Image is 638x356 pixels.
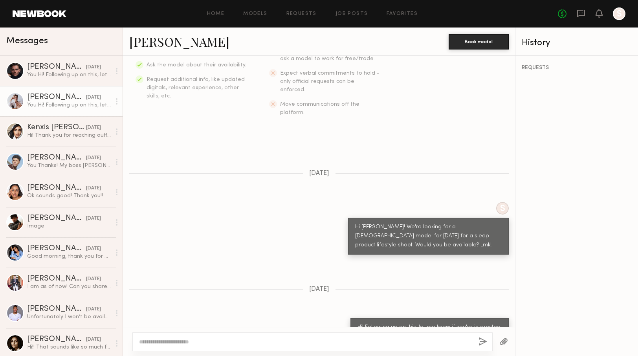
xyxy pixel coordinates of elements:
div: REQUESTS [522,65,632,71]
div: Hi!! That sounds like so much fun! Sadly I’m already booked that day, but I would have loved to! ... [27,343,111,351]
div: [PERSON_NAME] [27,305,86,313]
div: [DATE] [86,245,101,253]
div: [DATE] [86,185,101,192]
div: Hi! Thank you for reaching out! I do have availability, could you tell me more about the rate and... [27,132,111,139]
div: [PERSON_NAME] [27,184,86,192]
a: Favorites [387,11,418,17]
span: Ask the model about their availability. [147,62,246,68]
div: Image [27,222,111,230]
div: History [522,39,632,48]
div: You: Hi! Following up on this, let me know if you're interested! [27,101,111,109]
span: Request additional info, like updated digitals, relevant experience, other skills, etc. [147,77,245,99]
div: Good morning, thank you for getting back to me. The project sounds amazing and I’d love to work w... [27,253,111,260]
div: [PERSON_NAME] [27,154,86,162]
div: [PERSON_NAME] [27,245,86,253]
span: Expect verbal commitments to hold - only official requests can be enforced. [280,71,379,92]
span: [DATE] [309,286,329,293]
a: [PERSON_NAME] [129,33,229,50]
div: Unfortunately I won’t be available that date [27,313,111,321]
div: [PERSON_NAME] [27,63,86,71]
a: S [613,7,625,20]
div: Kenxis [PERSON_NAME] [27,124,86,132]
div: [DATE] [86,124,101,132]
span: Move communications off the platform. [280,102,359,115]
a: Job Posts [335,11,368,17]
div: [DATE] [86,336,101,343]
button: Book model [449,34,509,50]
div: You: Thanks! My boss [PERSON_NAME] (who is in charge of this shoot) should be reaching out to you... [27,162,111,169]
div: [PERSON_NAME] [27,94,86,101]
a: Home [207,11,225,17]
div: I am as of now! Can you share more details? [27,283,111,290]
div: [DATE] [86,154,101,162]
span: Messages [6,37,48,46]
div: You: Hi! Following up on this, let me know if you're interested! [27,71,111,79]
div: Hi! Following up on this, let me know if you're interested! [357,323,502,332]
div: [PERSON_NAME] [27,336,86,343]
span: [DATE] [309,170,329,177]
div: [PERSON_NAME] [27,215,86,222]
div: [PERSON_NAME] [27,275,86,283]
div: Ok sounds good! Thank you!! [27,192,111,200]
div: Hi [PERSON_NAME]! We're looking for a [DEMOGRAPHIC_DATA] model for [DATE] for a sleep product lif... [355,223,502,250]
a: Models [243,11,267,17]
div: [DATE] [86,64,101,71]
div: [DATE] [86,215,101,222]
div: [DATE] [86,306,101,313]
div: [DATE] [86,94,101,101]
div: [DATE] [86,275,101,283]
a: Requests [286,11,317,17]
a: Book model [449,38,509,44]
